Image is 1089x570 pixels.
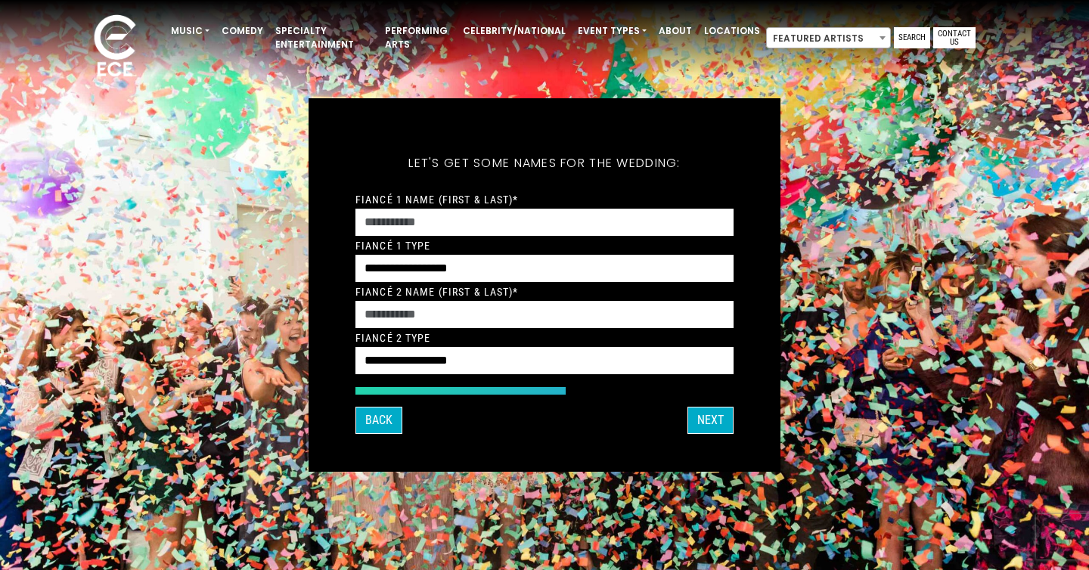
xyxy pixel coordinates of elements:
[355,331,431,345] label: Fiancé 2 Type
[77,11,153,84] img: ece_new_logo_whitev2-1.png
[653,18,698,44] a: About
[766,27,891,48] span: Featured Artists
[687,407,734,434] button: Next
[355,239,431,252] label: Fiancé 1 Type
[379,18,457,57] a: Performing Arts
[457,18,572,44] a: Celebrity/National
[894,27,930,48] a: Search
[165,18,216,44] a: Music
[355,285,518,299] label: Fiancé 2 Name (First & Last)*
[355,407,402,434] button: Back
[572,18,653,44] a: Event Types
[355,193,518,206] label: Fiancé 1 Name (First & Last)*
[355,136,734,191] h5: Let's get some names for the wedding:
[933,27,976,48] a: Contact Us
[767,28,890,49] span: Featured Artists
[269,18,379,57] a: Specialty Entertainment
[216,18,269,44] a: Comedy
[698,18,766,44] a: Locations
